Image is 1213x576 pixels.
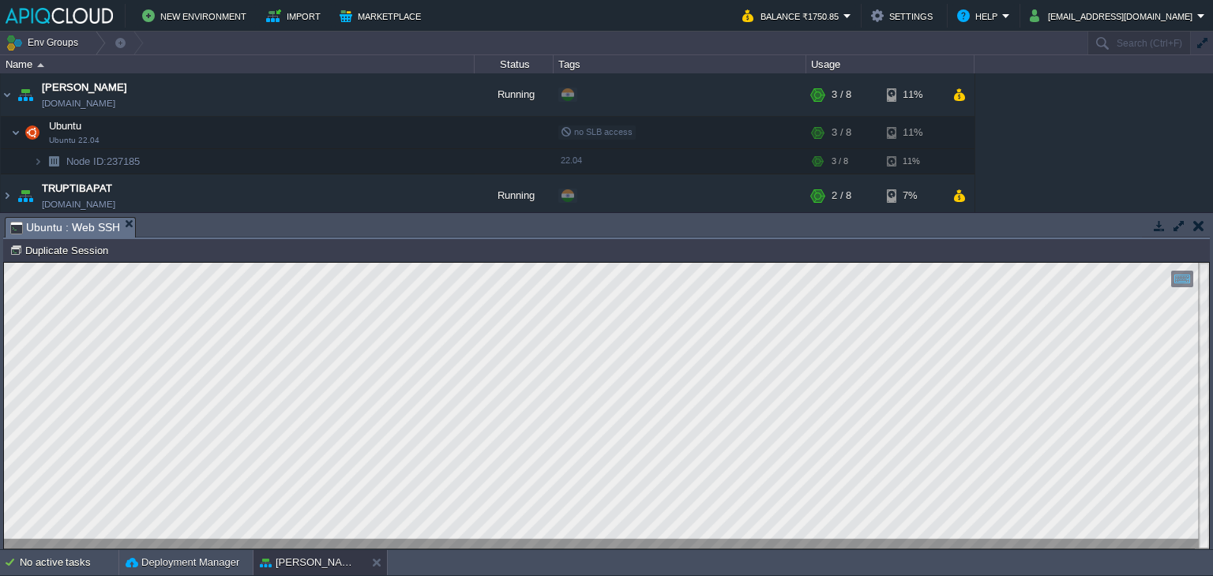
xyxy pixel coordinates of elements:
div: 11% [887,149,938,174]
button: Help [957,6,1002,25]
img: AMDAwAAAACH5BAEAAAAALAAAAAABAAEAAAICRAEAOw== [11,117,21,148]
span: 22.04 [561,155,582,165]
div: 7% [887,174,938,217]
div: Running [475,73,554,116]
img: AMDAwAAAACH5BAEAAAAALAAAAAABAAEAAAICRAEAOw== [21,117,43,148]
span: no SLB access [561,127,633,137]
a: UbuntuUbuntu 22.04 [47,120,84,132]
div: 11% [887,73,938,116]
div: Status [475,55,553,73]
img: AMDAwAAAACH5BAEAAAAALAAAAAABAAEAAAICRAEAOw== [14,174,36,217]
button: Balance ₹1750.85 [742,6,843,25]
div: 3 / 8 [832,73,851,116]
button: Deployment Manager [126,555,239,570]
span: 237185 [65,155,142,168]
a: [PERSON_NAME] [42,80,127,95]
img: AMDAwAAAACH5BAEAAAAALAAAAAABAAEAAAICRAEAOw== [1,73,13,116]
button: Marketplace [340,6,426,25]
span: Node ID: [66,155,107,167]
img: APIQCloud [6,8,113,24]
span: Ubuntu [47,119,84,133]
div: Tags [554,55,806,73]
div: 2 / 8 [832,174,851,217]
img: AMDAwAAAACH5BAEAAAAALAAAAAABAAEAAAICRAEAOw== [33,149,43,174]
button: Settings [871,6,937,25]
a: [DOMAIN_NAME] [42,196,115,212]
a: [DOMAIN_NAME] [42,95,115,111]
span: Ubuntu : Web SSH [10,218,120,238]
span: Ubuntu 22.04 [49,136,100,145]
button: New Environment [142,6,251,25]
a: Node ID:237185 [65,155,142,168]
div: 11% [887,117,938,148]
img: AMDAwAAAACH5BAEAAAAALAAAAAABAAEAAAICRAEAOw== [43,149,65,174]
button: [EMAIL_ADDRESS][DOMAIN_NAME] [1030,6,1197,25]
button: Env Groups [6,32,84,54]
button: Import [266,6,325,25]
button: [PERSON_NAME] [260,555,359,570]
img: AMDAwAAAACH5BAEAAAAALAAAAAABAAEAAAICRAEAOw== [14,73,36,116]
a: TRUPTIBAPAT [42,181,112,196]
div: 3 / 8 [832,117,851,148]
div: Running [475,174,554,217]
img: AMDAwAAAACH5BAEAAAAALAAAAAABAAEAAAICRAEAOw== [1,174,13,217]
div: Usage [807,55,974,73]
div: No active tasks [20,550,118,575]
div: Name [2,55,474,73]
div: 3 / 8 [832,149,848,174]
img: AMDAwAAAACH5BAEAAAAALAAAAAABAAEAAAICRAEAOw== [37,63,44,67]
button: Duplicate Session [9,243,113,257]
